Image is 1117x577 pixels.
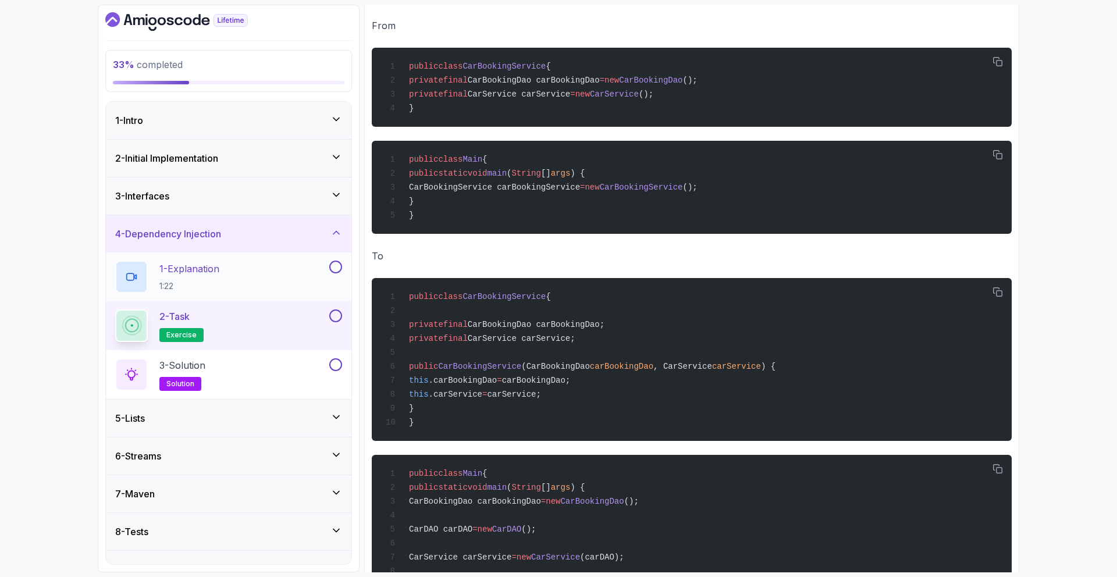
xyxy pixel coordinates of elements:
[463,292,546,301] span: CarBookingService
[409,90,443,99] span: private
[604,76,619,85] span: new
[472,525,477,534] span: =
[482,155,487,164] span: {
[115,261,342,293] button: 1-Explanation1:22
[560,497,624,506] span: CarBookingDao
[409,169,438,178] span: public
[115,358,342,391] button: 3-Solutionsolution
[106,177,351,215] button: 3-Interfaces
[541,497,546,506] span: =
[575,90,590,99] span: new
[409,197,414,206] span: }
[541,483,551,492] span: []
[468,320,604,329] span: CarBookingDao carBookingDao;
[166,379,194,389] span: solution
[372,248,1012,264] p: To
[409,525,472,534] span: CarDAO carDAO
[521,525,536,534] span: ();
[166,330,197,340] span: exercise
[541,169,551,178] span: []
[115,151,218,165] h3: 2 - Initial Implementation
[507,169,511,178] span: (
[159,358,205,372] p: 3 - Solution
[482,469,487,478] span: {
[159,280,219,292] p: 1:22
[551,483,571,492] span: args
[115,189,169,203] h3: 3 - Interfaces
[159,262,219,276] p: 1 - Explanation
[409,292,438,301] span: public
[106,475,351,512] button: 7-Maven
[438,169,467,178] span: static
[492,525,521,534] span: CarDAO
[507,483,511,492] span: (
[113,59,183,70] span: completed
[624,497,639,506] span: ();
[468,90,570,99] span: CarService carService
[482,390,487,399] span: =
[468,483,488,492] span: void
[115,227,221,241] h3: 4 - Dependency Injection
[653,362,712,371] span: , CarService
[468,76,600,85] span: CarBookingDao carBookingDao
[115,449,161,463] h3: 6 - Streams
[106,215,351,252] button: 4-Dependency Injection
[468,334,575,343] span: CarService carService;
[570,90,575,99] span: =
[115,562,177,576] h3: 9 - Spring Boot
[429,376,497,385] span: .carBookingDao
[409,418,414,427] span: }
[409,155,438,164] span: public
[468,169,488,178] span: void
[106,437,351,475] button: 6-Streams
[497,376,501,385] span: =
[546,497,560,506] span: new
[600,76,604,85] span: =
[106,140,351,177] button: 2-Initial Implementation
[372,17,1012,34] p: From
[409,76,443,85] span: private
[115,525,148,539] h3: 8 - Tests
[487,169,507,178] span: main
[683,183,698,192] span: ();
[511,553,516,562] span: =
[438,292,463,301] span: class
[115,487,155,501] h3: 7 - Maven
[106,400,351,437] button: 5-Lists
[409,334,443,343] span: private
[115,309,342,342] button: 2-Taskexercise
[438,362,521,371] span: CarBookingService
[409,404,414,413] span: }
[546,292,550,301] span: {
[106,102,351,139] button: 1-Intro
[639,90,653,99] span: ();
[438,469,463,478] span: class
[463,469,482,478] span: Main
[487,483,507,492] span: main
[438,155,463,164] span: class
[546,62,550,71] span: {
[443,334,468,343] span: final
[443,90,468,99] span: final
[409,553,511,562] span: CarService carService
[600,183,683,192] span: CarBookingService
[463,155,482,164] span: Main
[409,483,438,492] span: public
[409,183,580,192] span: CarBookingService carBookingService
[443,320,468,329] span: final
[521,362,590,371] span: (CarBookingDao
[106,513,351,550] button: 8-Tests
[409,497,541,506] span: CarBookingDao carBookingDao
[438,483,467,492] span: static
[511,483,540,492] span: String
[463,62,546,71] span: CarBookingService
[409,62,438,71] span: public
[712,362,761,371] span: carService
[409,104,414,113] span: }
[502,376,571,385] span: carBookingDao;
[619,76,682,85] span: CarBookingDao
[159,309,190,323] p: 2 - Task
[511,169,540,178] span: String
[487,390,540,399] span: carService;
[409,469,438,478] span: public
